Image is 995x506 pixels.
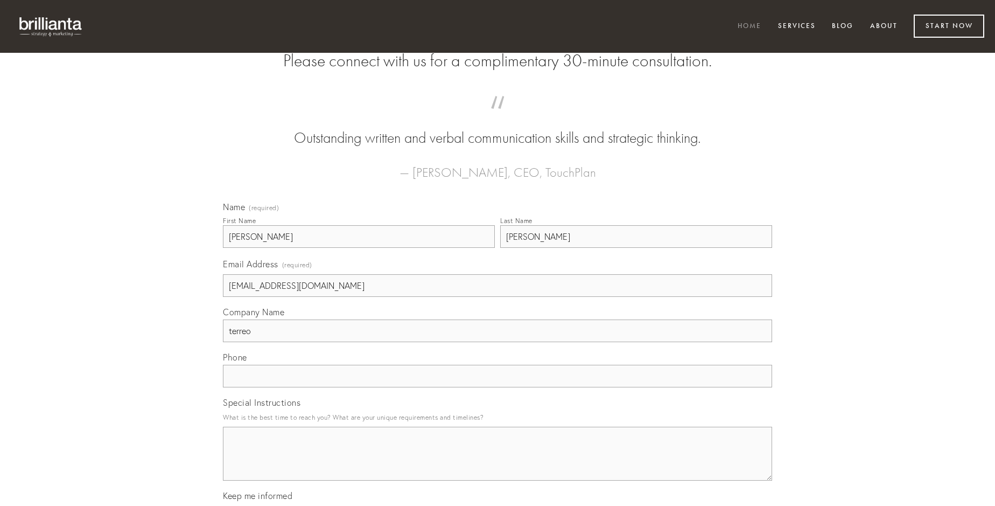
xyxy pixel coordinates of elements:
[240,107,755,128] span: “
[223,352,247,363] span: Phone
[240,107,755,149] blockquote: Outstanding written and verbal communication skills and strategic thinking.
[223,51,772,71] h2: Please connect with us for a complimentary 30-minute consultation.
[240,149,755,183] figcaption: — [PERSON_NAME], CEO, TouchPlan
[825,18,860,36] a: Blog
[500,217,532,225] div: Last Name
[223,259,278,269] span: Email Address
[249,205,279,211] span: (required)
[282,258,312,272] span: (required)
[731,18,768,36] a: Home
[223,217,256,225] div: First Name
[11,11,92,42] img: brillianta - research, strategy, marketing
[223,202,245,212] span: Name
[771,18,823,36] a: Services
[223,397,300,408] span: Special Instructions
[914,15,984,38] a: Start Now
[223,307,284,317] span: Company Name
[223,490,292,501] span: Keep me informed
[223,410,772,425] p: What is the best time to reach you? What are your unique requirements and timelines?
[863,18,905,36] a: About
